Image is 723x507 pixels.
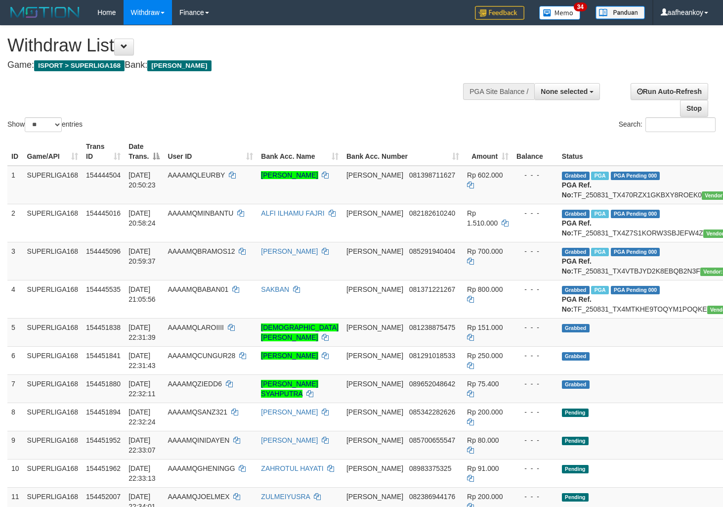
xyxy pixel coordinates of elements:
td: 9 [7,431,23,459]
a: SAKBAN [261,285,289,293]
span: Copy 081238875475 to clipboard [409,323,455,331]
span: Rp 1.510.000 [467,209,498,227]
span: Marked by aafheankoy [591,210,608,218]
span: Rp 200.000 [467,493,503,501]
span: Rp 91.000 [467,464,499,472]
span: [PERSON_NAME] [346,285,403,293]
a: [PERSON_NAME] [261,352,318,360]
a: ALFI ILHAMU FAJRI [261,209,324,217]
td: SUPERLIGA168 [23,374,83,403]
span: PGA Pending [611,210,660,218]
b: PGA Ref. No: [562,219,592,237]
td: SUPERLIGA168 [23,346,83,374]
td: 7 [7,374,23,403]
span: 34 [574,2,587,11]
span: PGA Pending [611,286,660,294]
span: [DATE] 21:05:56 [128,285,156,303]
span: [DATE] 22:32:24 [128,408,156,426]
span: [PERSON_NAME] [346,247,403,255]
span: Pending [562,465,589,473]
span: Rp 75.400 [467,380,499,388]
label: Show entries [7,117,83,132]
a: ZAHROTUL HAYATI [261,464,323,472]
th: Balance [512,138,558,166]
td: SUPERLIGA168 [23,459,83,487]
span: Pending [562,437,589,445]
span: [PERSON_NAME] [346,436,403,444]
a: ZULMEIYUSRA [261,493,310,501]
span: Grabbed [562,210,590,218]
span: AAAAMQSANZ321 [168,408,227,416]
th: User ID: activate to sort column ascending [164,138,257,166]
span: 154451841 [86,352,121,360]
span: Marked by aafounsreynich [591,172,608,180]
a: [PERSON_NAME] [261,247,318,255]
span: AAAAMQLEURBY [168,171,225,179]
a: [DEMOGRAPHIC_DATA][PERSON_NAME] [261,323,339,341]
td: SUPERLIGA168 [23,280,83,318]
b: PGA Ref. No: [562,181,592,199]
td: SUPERLIGA168 [23,204,83,242]
span: [DATE] 22:31:39 [128,323,156,341]
div: - - - [516,351,554,361]
span: Rp 200.000 [467,408,503,416]
b: PGA Ref. No: [562,295,592,313]
td: 8 [7,403,23,431]
span: AAAAMQINIDAYEN [168,436,229,444]
h1: Withdraw List [7,36,472,55]
span: ISPORT > SUPERLIGA168 [34,60,125,71]
span: AAAAMQBABAN01 [168,285,228,293]
span: Copy 081371221267 to clipboard [409,285,455,293]
span: 154451838 [86,323,121,331]
span: Rp 250.000 [467,352,503,360]
span: [PERSON_NAME] [346,464,403,472]
div: - - - [516,170,554,180]
span: Marked by aafheankoy [591,286,608,294]
td: 5 [7,318,23,346]
span: Copy 08983375325 to clipboard [409,464,452,472]
span: 154451880 [86,380,121,388]
span: Copy 085291940404 to clipboard [409,247,455,255]
span: 154444504 [86,171,121,179]
td: 3 [7,242,23,280]
button: None selected [534,83,600,100]
div: - - - [516,246,554,256]
span: AAAAMQBRAMOS12 [168,247,235,255]
select: Showentries [25,117,62,132]
span: PGA Pending [611,172,660,180]
span: Grabbed [562,352,590,361]
label: Search: [619,117,716,132]
a: [PERSON_NAME] [261,171,318,179]
div: - - - [516,492,554,502]
div: - - - [516,284,554,294]
td: SUPERLIGA168 [23,242,83,280]
th: Bank Acc. Name: activate to sort column ascending [257,138,342,166]
td: 2 [7,204,23,242]
span: Rp 602.000 [467,171,503,179]
span: Rp 800.000 [467,285,503,293]
span: [PERSON_NAME] [346,323,403,331]
span: Copy 082182610240 to clipboard [409,209,455,217]
a: [PERSON_NAME] [261,408,318,416]
span: [DATE] 22:31:43 [128,352,156,369]
span: [PERSON_NAME] [346,380,403,388]
th: Date Trans.: activate to sort column descending [125,138,164,166]
span: [DATE] 22:33:07 [128,436,156,454]
div: - - - [516,435,554,445]
img: Feedback.jpg [475,6,524,20]
span: Copy 085700655547 to clipboard [409,436,455,444]
th: Trans ID: activate to sort column ascending [82,138,125,166]
a: Run Auto-Refresh [631,83,708,100]
span: [DATE] 20:50:23 [128,171,156,189]
a: [PERSON_NAME] [261,436,318,444]
td: 4 [7,280,23,318]
span: Grabbed [562,286,590,294]
b: PGA Ref. No: [562,257,592,275]
span: AAAAMQJOELMEX [168,493,229,501]
div: PGA Site Balance / [463,83,534,100]
span: [DATE] 20:59:37 [128,247,156,265]
span: [DATE] 22:32:11 [128,380,156,398]
span: Pending [562,409,589,417]
span: 154445535 [86,285,121,293]
span: 154452007 [86,493,121,501]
